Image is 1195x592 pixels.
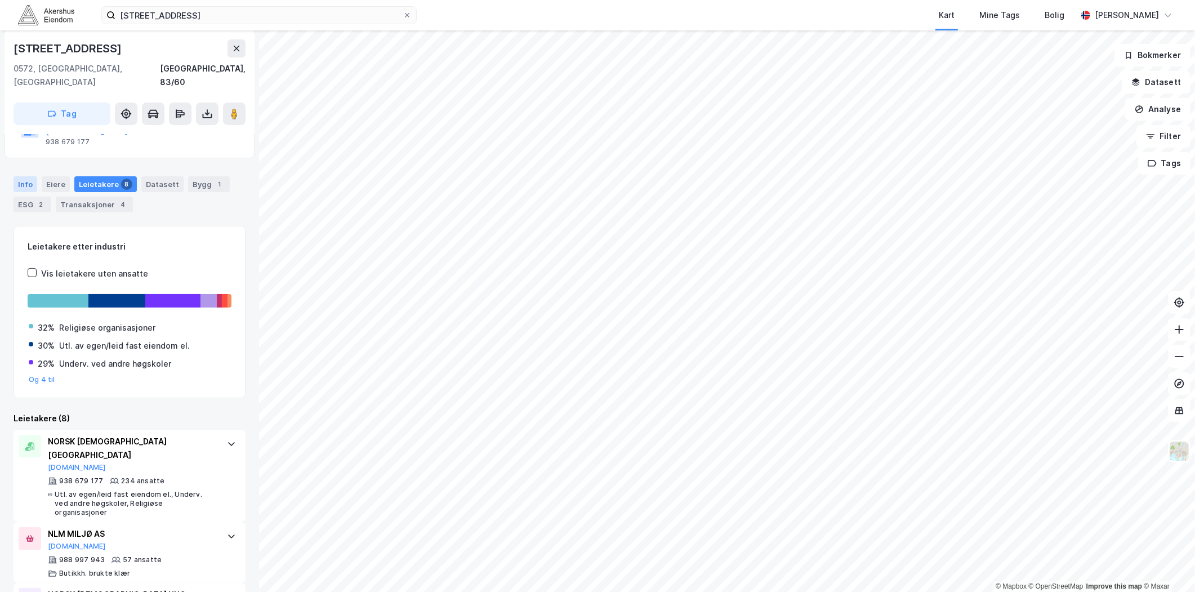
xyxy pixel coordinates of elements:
a: OpenStreetMap [1029,582,1083,590]
div: [PERSON_NAME] [1095,8,1159,22]
div: 988 997 943 [59,555,105,564]
div: 938 679 177 [46,137,90,146]
button: Tags [1138,152,1190,175]
div: Eiere [42,176,70,192]
div: 30% [38,339,55,353]
div: Leietakere [74,176,137,192]
div: Kontrollprogram for chat [1139,538,1195,592]
div: Datasett [141,176,184,192]
iframe: Chat Widget [1139,538,1195,592]
div: ESG [14,197,51,212]
div: Utl. av egen/leid fast eiendom el. [59,339,190,353]
div: 57 ansatte [123,555,162,564]
a: Mapbox [996,582,1027,590]
img: akershus-eiendom-logo.9091f326c980b4bce74ccdd9f866810c.svg [18,5,74,25]
div: Transaksjoner [56,197,133,212]
button: Datasett [1122,71,1190,94]
img: Z [1169,440,1190,462]
button: Og 4 til [29,375,55,384]
button: Filter [1136,125,1190,148]
button: [DOMAIN_NAME] [48,542,106,551]
div: Leietakere (8) [14,412,246,425]
button: Bokmerker [1114,44,1190,66]
div: 8 [121,179,132,190]
div: NLM MILJØ AS [48,527,216,541]
button: Tag [14,103,110,125]
div: Leietakere etter industri [28,240,231,253]
div: 938 679 177 [59,477,103,486]
div: Utl. av egen/leid fast eiendom el., Underv. ved andre høgskoler, Religiøse organisasjoner [55,490,216,517]
div: NORSK [DEMOGRAPHIC_DATA][GEOGRAPHIC_DATA] [48,435,216,462]
div: Kart [939,8,955,22]
div: [STREET_ADDRESS] [14,39,124,57]
div: Religiøse organisasjoner [59,321,155,335]
div: [GEOGRAPHIC_DATA], 83/60 [160,62,246,89]
div: 0572, [GEOGRAPHIC_DATA], [GEOGRAPHIC_DATA] [14,62,160,89]
div: Bolig [1045,8,1064,22]
div: 4 [117,199,128,210]
button: [DOMAIN_NAME] [48,463,106,472]
div: Butikkh. brukte klær [59,569,130,578]
div: 1 [214,179,225,190]
div: Bygg [188,176,230,192]
div: Vis leietakere uten ansatte [41,267,148,281]
input: Søk på adresse, matrikkel, gårdeiere, leietakere eller personer [115,7,403,24]
div: Mine Tags [979,8,1020,22]
button: Analyse [1125,98,1190,121]
div: 29% [38,357,55,371]
div: 2 [35,199,47,210]
div: 234 ansatte [121,477,164,486]
div: 32% [38,321,55,335]
div: Info [14,176,37,192]
a: Improve this map [1086,582,1142,590]
div: Underv. ved andre høgskoler [59,357,171,371]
